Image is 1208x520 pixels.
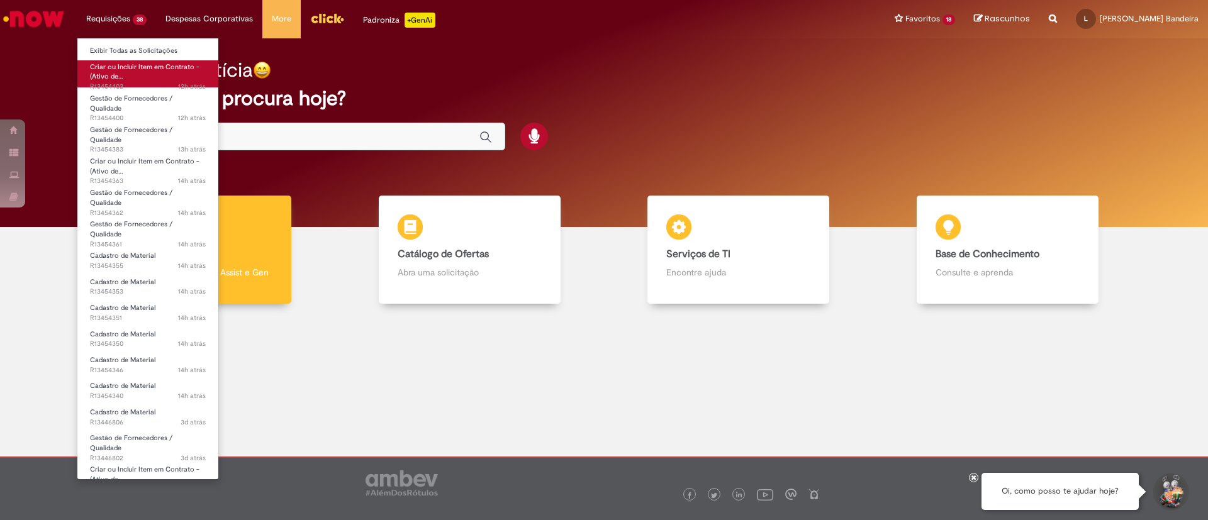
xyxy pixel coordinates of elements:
span: Criar ou Incluir Item em Contrato - (Ativo de… [90,62,199,82]
span: Rascunhos [985,13,1030,25]
b: Catálogo de Ofertas [398,248,489,260]
time: 27/08/2025 22:29:59 [178,145,206,154]
a: Aberto R13454361 : Gestão de Fornecedores / Qualidade [77,218,218,245]
time: 26/08/2025 08:57:51 [181,418,206,427]
span: R13454361 [90,240,206,250]
img: happy-face.png [253,61,271,79]
span: R13454353 [90,287,206,297]
span: 12h atrás [178,113,206,123]
a: Aberto R13454355 : Cadastro de Material [77,249,218,272]
img: logo_footer_facebook.png [686,492,693,499]
img: logo_footer_twitter.png [711,492,717,499]
a: Aberto R13446802 : Gestão de Fornecedores / Qualidade [77,431,218,458]
a: Aberto R13454383 : Gestão de Fornecedores / Qualidade [77,123,218,150]
time: 26/08/2025 08:57:01 [181,453,206,463]
span: R13454362 [90,208,206,218]
a: Aberto R13454363 : Criar ou Incluir Item em Contrato - (Ativo de Giro/Empresas Verticalizadas e I... [77,155,218,182]
span: Cadastro de Material [90,303,155,313]
div: Padroniza [363,13,435,28]
a: Tirar dúvidas Tirar dúvidas com Lupi Assist e Gen Ai [66,196,335,304]
ul: Requisições [77,38,219,480]
a: Aberto R13454400 : Gestão de Fornecedores / Qualidade [77,92,218,119]
span: R13454403 [90,82,206,92]
time: 27/08/2025 21:18:44 [178,287,206,296]
time: 27/08/2025 21:22:00 [178,261,206,270]
span: R13454350 [90,339,206,349]
a: Aberto R13454353 : Cadastro de Material [77,275,218,299]
span: 14h atrás [178,391,206,401]
span: R13454351 [90,313,206,323]
span: 14h atrás [178,261,206,270]
span: Cadastro de Material [90,355,155,365]
span: 14h atrás [178,313,206,323]
span: Cadastro de Material [90,251,155,260]
img: logo_footer_naosei.png [808,489,820,500]
span: R13454340 [90,391,206,401]
span: R13454400 [90,113,206,123]
time: 27/08/2025 21:08:52 [178,365,206,375]
button: Iniciar Conversa de Suporte [1151,473,1189,511]
p: Abra uma solicitação [398,266,542,279]
img: click_logo_yellow_360x200.png [310,9,344,28]
span: Gestão de Fornecedores / Qualidade [90,94,172,113]
span: 14h atrás [178,208,206,218]
a: Aberto R13454362 : Gestão de Fornecedores / Qualidade [77,186,218,213]
a: Rascunhos [974,13,1030,25]
span: 14h atrás [178,287,206,296]
time: 27/08/2025 23:15:12 [178,82,206,91]
span: Cadastro de Material [90,329,155,339]
div: Oi, como posso te ajudar hoje? [981,473,1139,510]
time: 27/08/2025 23:13:30 [178,113,206,123]
span: Cadastro de Material [90,277,155,287]
a: Aberto R13454403 : Criar ou Incluir Item em Contrato - (Ativo de Giro/Empresas Verticalizadas e I... [77,60,218,87]
span: R13454363 [90,176,206,186]
span: 3d atrás [181,453,206,463]
b: Serviços de TI [666,248,730,260]
img: logo_footer_linkedin.png [736,492,742,499]
p: Consulte e aprenda [936,266,1080,279]
img: ServiceNow [1,6,66,31]
span: R13454355 [90,261,206,271]
b: Base de Conhecimento [936,248,1039,260]
span: 18 [942,14,955,25]
span: Despesas Corporativas [165,13,253,25]
span: 14h atrás [178,240,206,249]
time: 27/08/2025 21:17:21 [178,313,206,323]
a: Exibir Todas as Solicitações [77,44,218,58]
span: Cadastro de Material [90,407,155,417]
time: 27/08/2025 21:38:54 [178,208,206,218]
a: Aberto R13454346 : Cadastro de Material [77,353,218,377]
p: Encontre ajuda [666,266,810,279]
a: Aberto R13445796 : Criar ou Incluir Item em Contrato - (Ativo de Giro/Empresas Verticalizadas e I... [77,463,218,490]
span: 14h atrás [178,365,206,375]
a: Aberto R13446806 : Cadastro de Material [77,406,218,429]
span: 14h atrás [178,176,206,185]
span: R13446802 [90,453,206,463]
span: Gestão de Fornecedores / Qualidade [90,219,172,239]
a: Aberto R13454340 : Cadastro de Material [77,379,218,402]
span: R13454346 [90,365,206,375]
span: L [1084,14,1088,23]
span: Favoritos [905,13,940,25]
h2: O que você procura hoje? [109,87,1100,109]
img: logo_footer_workplace.png [785,489,797,500]
span: 13h atrás [178,145,206,154]
img: logo_footer_ambev_rotulo_gray.png [366,470,438,495]
span: 38 [133,14,147,25]
p: +GenAi [405,13,435,28]
a: Aberto R13454350 : Cadastro de Material [77,328,218,351]
span: Gestão de Fornecedores / Qualidade [90,125,172,145]
span: Gestão de Fornecedores / Qualidade [90,188,172,207]
span: 14h atrás [178,339,206,348]
span: Criar ou Incluir Item em Contrato - (Ativo de… [90,465,199,484]
span: R13454383 [90,145,206,155]
a: Serviços de TI Encontre ajuda [604,196,873,304]
time: 27/08/2025 21:03:01 [178,391,206,401]
a: Catálogo de Ofertas Abra uma solicitação [335,196,605,304]
img: logo_footer_youtube.png [757,486,773,502]
span: 3d atrás [181,418,206,427]
span: Cadastro de Material [90,381,155,390]
a: Base de Conhecimento Consulte e aprenda [873,196,1143,304]
span: Criar ou Incluir Item em Contrato - (Ativo de… [90,157,199,176]
span: [PERSON_NAME] Bandeira [1100,13,1199,24]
